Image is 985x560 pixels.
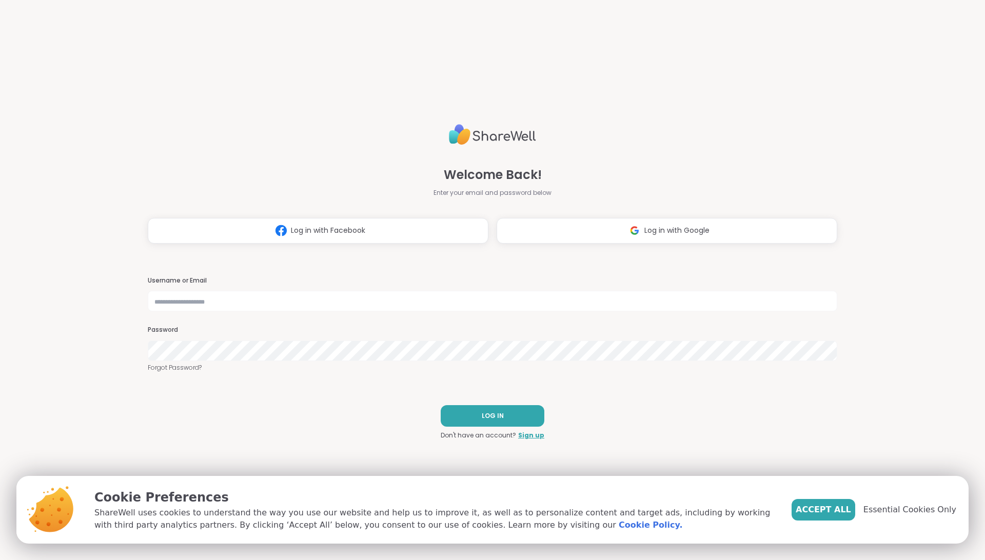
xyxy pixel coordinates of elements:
[148,363,837,372] a: Forgot Password?
[625,221,644,240] img: ShareWell Logomark
[94,507,775,531] p: ShareWell uses cookies to understand the way you use our website and help us to improve it, as we...
[449,120,536,149] img: ShareWell Logo
[792,499,855,521] button: Accept All
[271,221,291,240] img: ShareWell Logomark
[148,218,488,244] button: Log in with Facebook
[444,166,542,184] span: Welcome Back!
[291,225,365,236] span: Log in with Facebook
[434,188,551,197] span: Enter your email and password below
[796,504,851,516] span: Accept All
[863,504,956,516] span: Essential Cookies Only
[482,411,504,421] span: LOG IN
[644,225,710,236] span: Log in with Google
[518,431,544,440] a: Sign up
[441,405,544,427] button: LOG IN
[94,488,775,507] p: Cookie Preferences
[619,519,682,531] a: Cookie Policy.
[441,431,516,440] span: Don't have an account?
[497,218,837,244] button: Log in with Google
[148,276,837,285] h3: Username or Email
[148,326,837,334] h3: Password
